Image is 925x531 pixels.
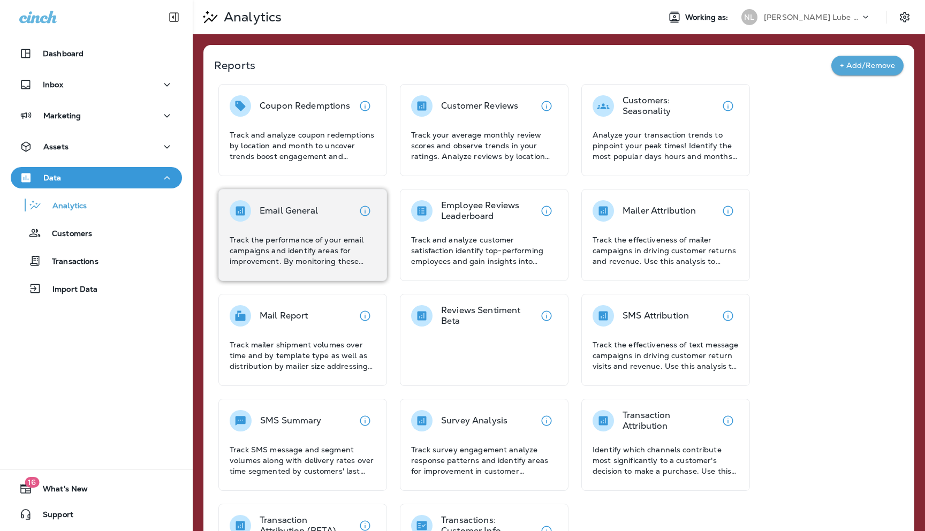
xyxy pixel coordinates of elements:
[354,305,376,327] button: View details
[43,142,69,151] p: Assets
[354,95,376,117] button: View details
[623,206,696,216] p: Mailer Attribution
[623,410,717,431] p: Transaction Attribution
[11,249,182,272] button: Transactions
[593,234,739,267] p: Track the effectiveness of mailer campaigns in driving customer returns and revenue. Use this ana...
[260,206,318,216] p: Email General
[441,415,507,426] p: Survey Analysis
[11,194,182,216] button: Analytics
[11,43,182,64] button: Dashboard
[11,105,182,126] button: Marketing
[42,285,98,295] p: Import Data
[25,477,39,488] span: 16
[159,6,189,28] button: Collapse Sidebar
[593,130,739,162] p: Analyze your transaction trends to pinpoint your peak times! Identify the most popular days hours...
[32,484,88,497] span: What's New
[623,95,717,117] p: Customers: Seasonality
[43,49,84,58] p: Dashboard
[536,95,557,117] button: View details
[685,13,731,22] span: Working as:
[717,410,739,431] button: View details
[260,101,351,111] p: Coupon Redemptions
[536,410,557,431] button: View details
[441,200,536,222] p: Employee Reviews Leaderboard
[43,173,62,182] p: Data
[219,9,282,25] p: Analytics
[42,201,87,211] p: Analytics
[717,200,739,222] button: View details
[536,200,557,222] button: View details
[32,510,73,523] span: Support
[11,136,182,157] button: Assets
[214,58,831,73] p: Reports
[11,277,182,300] button: Import Data
[11,74,182,95] button: Inbox
[230,130,376,162] p: Track and analyze coupon redemptions by location and month to uncover trends boost engagement and...
[593,339,739,371] p: Track the effectiveness of text message campaigns in driving customer return visits and revenue. ...
[354,200,376,222] button: View details
[593,444,739,476] p: Identify which channels contribute most significantly to a customer's decision to make a purchase...
[536,305,557,327] button: View details
[717,95,739,117] button: View details
[11,504,182,525] button: Support
[43,80,63,89] p: Inbox
[764,13,860,21] p: [PERSON_NAME] Lube Centers, Inc
[411,234,557,267] p: Track and analyze customer satisfaction identify top-performing employees and gain insights into ...
[354,410,376,431] button: View details
[260,415,322,426] p: SMS Summary
[717,305,739,327] button: View details
[11,167,182,188] button: Data
[230,339,376,371] p: Track mailer shipment volumes over time and by template type as well as distribution by mailer si...
[441,305,536,327] p: Reviews Sentiment Beta
[831,56,904,75] button: + Add/Remove
[41,257,98,267] p: Transactions
[411,444,557,476] p: Track survey engagement analyze response patterns and identify areas for improvement in customer ...
[441,101,518,111] p: Customer Reviews
[43,111,81,120] p: Marketing
[11,478,182,499] button: 16What's New
[260,310,308,321] p: Mail Report
[623,310,689,321] p: SMS Attribution
[895,7,914,27] button: Settings
[230,234,376,267] p: Track the performance of your email campaigns and identify areas for improvement. By monitoring t...
[230,444,376,476] p: Track SMS message and segment volumes along with delivery rates over time segmented by customers'...
[741,9,757,25] div: NL
[411,130,557,162] p: Track your average monthly review scores and observe trends in your ratings. Analyze reviews by l...
[11,222,182,244] button: Customers
[41,229,92,239] p: Customers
